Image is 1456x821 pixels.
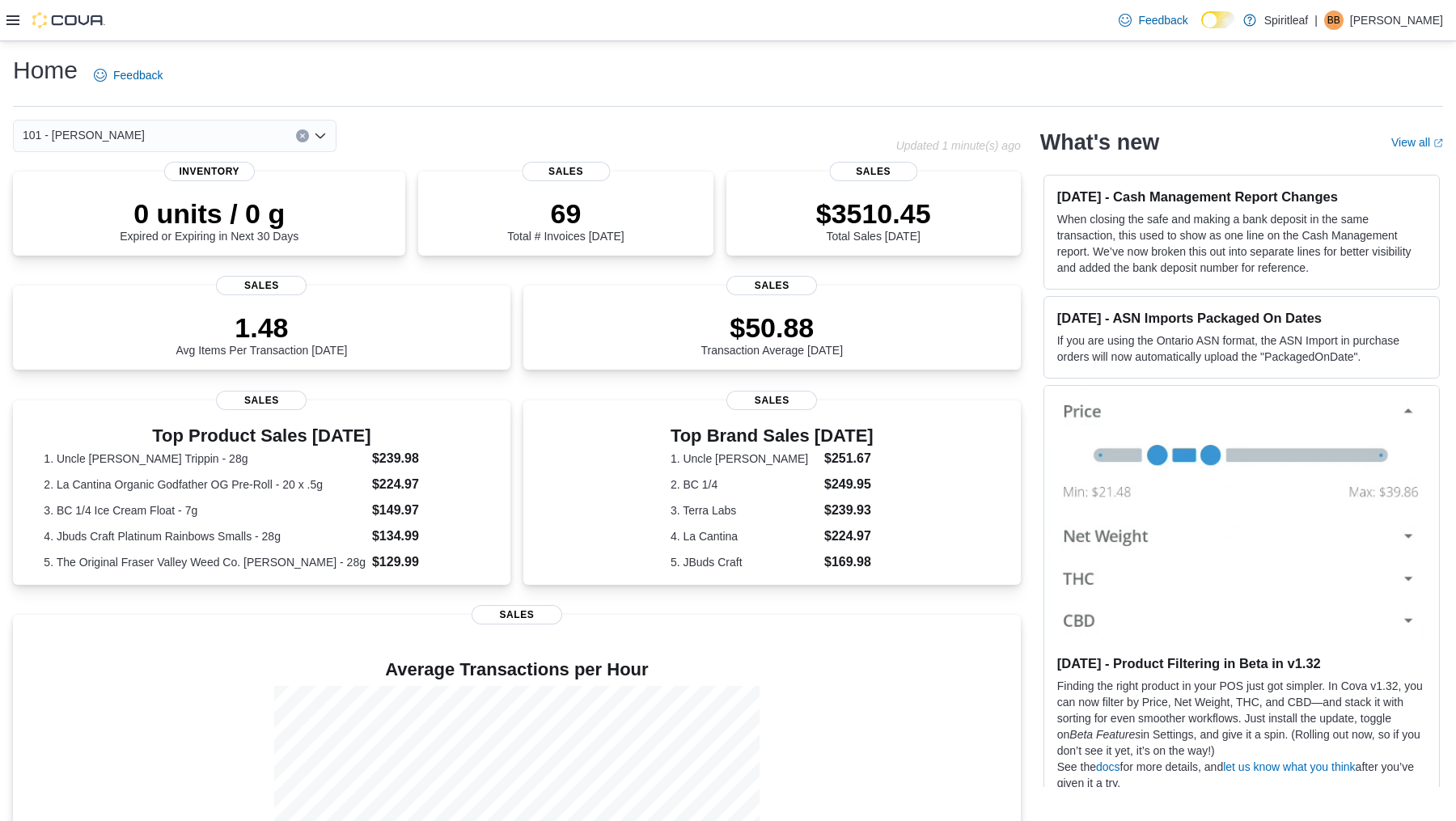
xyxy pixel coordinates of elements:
[176,311,347,357] div: Avg Items Per Transaction [DATE]
[1057,211,1426,276] p: When closing the safe and making a bank deposit in the same transaction, this used to show as one...
[1057,188,1426,205] h3: [DATE] - Cash Management Report Changes
[44,554,366,570] dt: 5. The Original Fraser Valley Weed Co. [PERSON_NAME] - 28g
[176,311,347,344] p: 1.48
[1327,11,1340,30] span: BB
[1433,138,1443,148] svg: External link
[1096,760,1120,773] a: docs
[522,162,610,181] span: Sales
[13,54,78,87] h1: Home
[824,552,874,572] dd: $169.98
[1391,136,1443,149] a: View allExternal link
[26,660,1008,679] h4: Average Transactions per Hour
[44,426,479,446] h3: Top Product Sales [DATE]
[113,67,163,83] span: Feedback
[164,162,255,181] span: Inventory
[23,125,145,145] span: 101 - [PERSON_NAME]
[44,528,366,544] dt: 4. Jbuds Craft Platinum Rainbows Smalls - 28g
[1223,760,1355,773] a: let us know what you think
[296,129,309,142] button: Clear input
[824,527,874,546] dd: $224.97
[1350,11,1443,30] p: [PERSON_NAME]
[1057,332,1426,365] p: If you are using the Ontario ASN format, the ASN Import in purchase orders will now automatically...
[671,528,818,544] dt: 4. La Cantina
[726,391,817,410] span: Sales
[671,476,818,493] dt: 2. BC 1/4
[671,554,818,570] dt: 5. JBuds Craft
[700,311,843,344] p: $50.88
[1069,728,1141,741] em: Beta Features
[1112,4,1194,36] a: Feedback
[816,197,931,243] div: Total Sales [DATE]
[372,527,480,546] dd: $134.99
[372,475,480,494] dd: $224.97
[372,501,480,520] dd: $149.97
[507,197,624,230] p: 69
[671,426,874,446] h3: Top Brand Sales [DATE]
[314,129,327,142] button: Open list of options
[216,276,307,295] span: Sales
[372,552,480,572] dd: $129.99
[671,502,818,518] dt: 3. Terra Labs
[372,449,480,468] dd: $239.98
[816,197,931,230] p: $3510.45
[824,475,874,494] dd: $249.95
[1201,11,1235,28] input: Dark Mode
[120,197,298,230] p: 0 units / 0 g
[671,451,818,467] dt: 1. Uncle [PERSON_NAME]
[1040,129,1159,155] h2: What's new
[1057,655,1426,671] h3: [DATE] - Product Filtering in Beta in v1.32
[44,476,366,493] dt: 2. La Cantina Organic Godfather OG Pre-Roll - 20 x .5g
[87,59,169,91] a: Feedback
[1264,11,1308,30] p: Spiritleaf
[472,605,562,624] span: Sales
[32,12,105,28] img: Cova
[700,311,843,357] div: Transaction Average [DATE]
[1057,678,1426,759] p: Finding the right product in your POS just got simpler. In Cova v1.32, you can now filter by Pric...
[120,197,298,243] div: Expired or Expiring in Next 30 Days
[44,502,366,518] dt: 3. BC 1/4 Ice Cream Float - 7g
[216,391,307,410] span: Sales
[726,276,817,295] span: Sales
[829,162,917,181] span: Sales
[507,197,624,243] div: Total # Invoices [DATE]
[1138,12,1187,28] span: Feedback
[1057,310,1426,326] h3: [DATE] - ASN Imports Packaged On Dates
[896,139,1021,152] p: Updated 1 minute(s) ago
[1057,759,1426,791] p: See the for more details, and after you’ve given it a try.
[1324,11,1344,30] div: Bobby B
[44,451,366,467] dt: 1. Uncle [PERSON_NAME] Trippin - 28g
[824,501,874,520] dd: $239.93
[1314,11,1318,30] p: |
[824,449,874,468] dd: $251.67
